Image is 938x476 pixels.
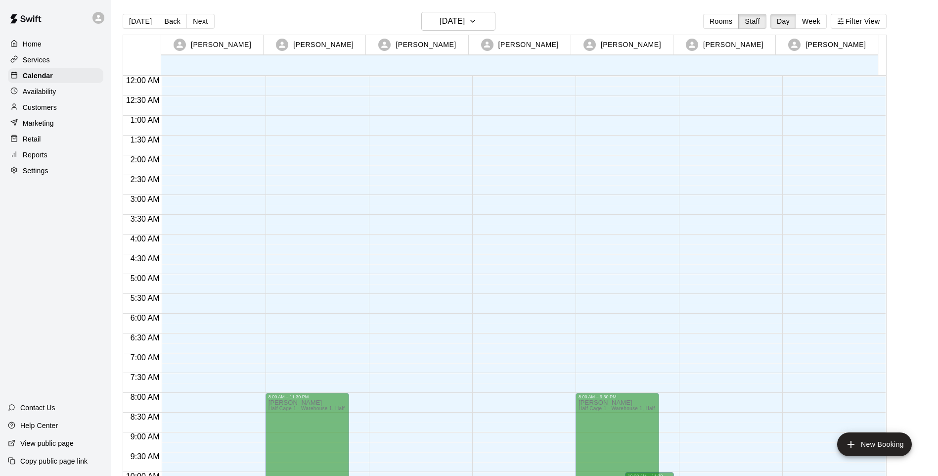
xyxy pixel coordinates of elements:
[23,118,54,128] p: Marketing
[770,14,796,29] button: Day
[8,100,103,115] a: Customers
[123,14,158,29] button: [DATE]
[8,37,103,51] a: Home
[128,413,162,421] span: 8:30 AM
[703,40,763,50] p: [PERSON_NAME]
[128,333,162,342] span: 6:30 AM
[128,155,162,164] span: 2:00 AM
[128,294,162,302] span: 5:30 AM
[124,76,162,85] span: 12:00 AM
[23,71,53,81] p: Calendar
[293,40,354,50] p: [PERSON_NAME]
[837,432,912,456] button: add
[128,215,162,223] span: 3:30 AM
[128,373,162,381] span: 7:30 AM
[128,314,162,322] span: 6:00 AM
[8,68,103,83] a: Calendar
[440,14,465,28] h6: [DATE]
[23,150,47,160] p: Reports
[738,14,766,29] button: Staff
[191,40,251,50] p: [PERSON_NAME]
[128,393,162,401] span: 8:00 AM
[421,12,495,31] button: [DATE]
[498,40,559,50] p: [PERSON_NAME]
[703,14,739,29] button: Rooms
[796,14,827,29] button: Week
[128,116,162,124] span: 1:00 AM
[128,235,162,243] span: 4:00 AM
[128,432,162,441] span: 9:00 AM
[128,274,162,283] span: 5:00 AM
[8,116,103,131] a: Marketing
[8,147,103,162] a: Reports
[23,87,56,96] p: Availability
[158,14,187,29] button: Back
[8,132,103,146] a: Retail
[128,175,162,184] span: 2:30 AM
[23,134,41,144] p: Retail
[23,55,50,65] p: Services
[186,14,214,29] button: Next
[601,40,661,50] p: [PERSON_NAME]
[805,40,866,50] p: [PERSON_NAME]
[20,438,74,448] p: View public page
[23,102,57,112] p: Customers
[831,14,886,29] button: Filter View
[579,394,656,399] div: 8:00 AM – 9:30 PM
[20,403,55,413] p: Contact Us
[23,39,42,49] p: Home
[124,96,162,104] span: 12:30 AM
[20,421,58,430] p: Help Center
[8,84,103,99] a: Availability
[128,136,162,144] span: 1:30 AM
[20,456,88,466] p: Copy public page link
[128,254,162,263] span: 4:30 AM
[128,353,162,362] span: 7:00 AM
[128,452,162,461] span: 9:30 AM
[8,163,103,178] a: Settings
[268,394,346,399] div: 8:00 AM – 11:30 PM
[8,52,103,67] a: Services
[128,195,162,203] span: 3:00 AM
[396,40,456,50] p: [PERSON_NAME]
[23,166,48,176] p: Settings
